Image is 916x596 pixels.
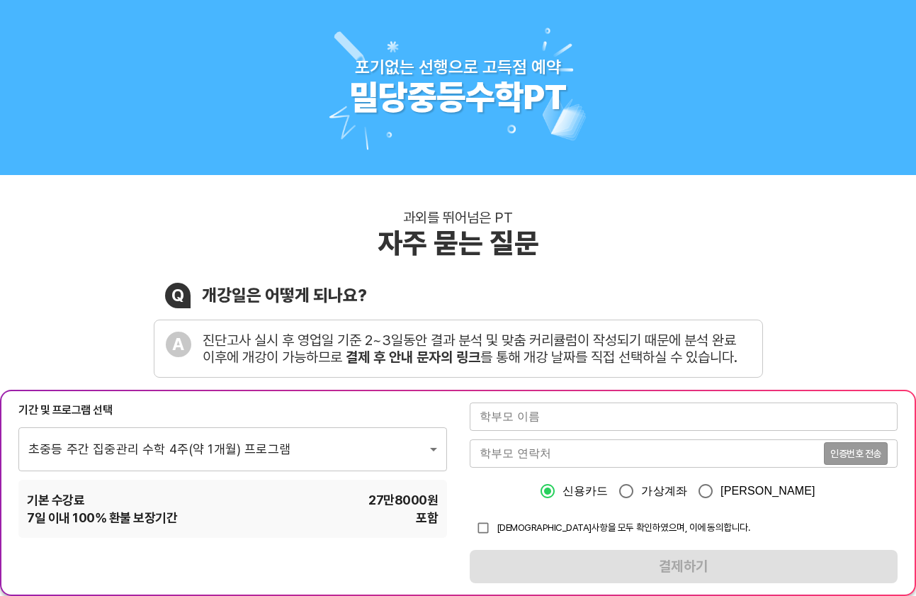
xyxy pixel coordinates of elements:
div: 포기없는 선행으로 고득점 예약 [355,57,561,77]
span: 27만8000 원 [368,491,438,509]
div: Q [165,283,191,308]
span: 기본 수강료 [27,491,84,509]
div: 밀당중등수학PT [349,77,567,118]
div: 초중등 주간 집중관리 수학 4주(약 1개월) 프로그램 [18,427,447,471]
div: 자주 묻는 질문 [378,226,539,260]
span: 가상계좌 [641,483,687,500]
b: 결제 후 안내 문자의 링크 [346,349,480,366]
span: 신용카드 [562,483,609,500]
div: 개강일은 어떻게 되나요? [202,285,367,305]
span: [DEMOGRAPHIC_DATA]사항을 모두 확인하였으며, 이에 동의합니다. [497,522,750,533]
span: 7 일 이내 100% 환불 보장기간 [27,509,177,527]
span: 포함 [416,509,438,527]
input: 학부모 연락처를 입력해주세요 [470,439,824,468]
div: 과외를 뛰어넘은 PT [403,209,513,226]
span: [PERSON_NAME] [720,483,815,500]
div: A [166,332,191,357]
div: 기간 및 프로그램 선택 [18,403,447,418]
input: 학부모 이름을 입력해주세요 [470,403,898,431]
div: 진단고사 실시 후 영업일 기준 2~3일동안 결과 분석 및 맞춤 커리큘럼이 작성되기 때문에 분석 완료 이후에 개강이 가능하므로 를 통해 개강 날짜를 직접 선택하실 수 있습니다. [203,332,751,366]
